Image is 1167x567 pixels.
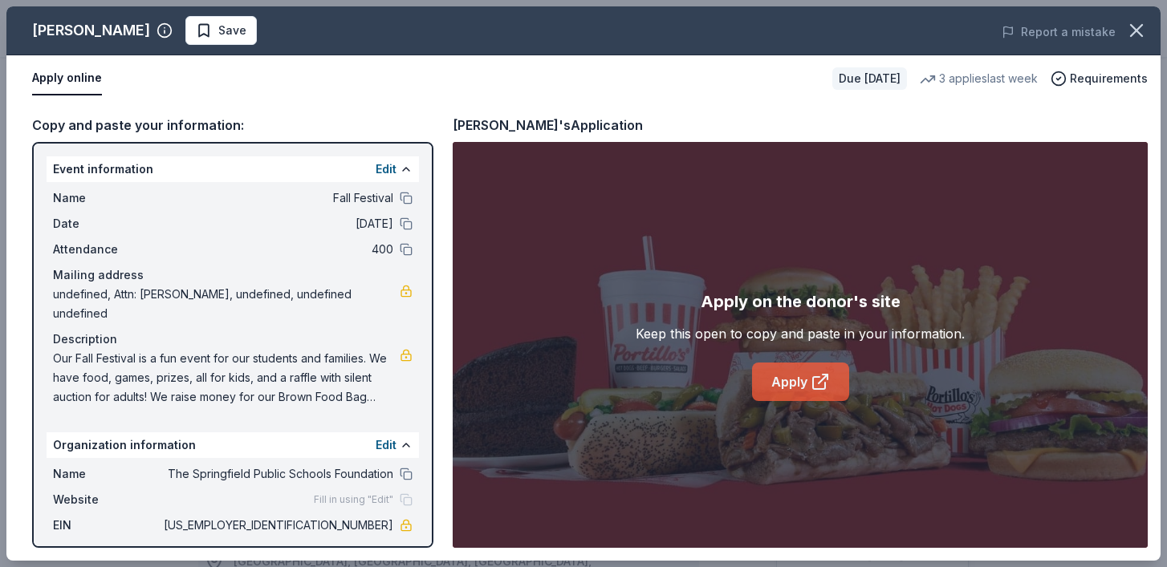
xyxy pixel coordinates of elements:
[1002,22,1116,42] button: Report a mistake
[218,21,246,40] span: Save
[53,349,400,407] span: Our Fall Festival is a fun event for our students and families. We have food, games, prizes, all ...
[920,69,1038,88] div: 3 applies last week
[47,432,419,458] div: Organization information
[53,490,161,509] span: Website
[53,516,161,535] span: EIN
[701,289,901,314] div: Apply on the donor's site
[32,18,150,43] div: [PERSON_NAME]
[53,464,161,484] span: Name
[32,62,102,95] button: Apply online
[53,265,413,285] div: Mailing address
[53,285,400,323] span: undefined, Attn: [PERSON_NAME], undefined, undefined undefined
[1051,69,1148,88] button: Requirements
[53,541,413,561] div: Mission statement
[53,240,161,259] span: Attendance
[161,516,393,535] span: [US_EMPLOYER_IDENTIFICATION_NUMBER]
[453,115,643,136] div: [PERSON_NAME]'s Application
[53,188,161,208] span: Name
[161,464,393,484] span: The Springfield Public Schools Foundation
[161,240,393,259] span: 400
[32,115,433,136] div: Copy and paste your information:
[376,160,396,179] button: Edit
[752,362,849,401] a: Apply
[53,214,161,233] span: Date
[1070,69,1148,88] span: Requirements
[161,188,393,208] span: Fall Festival
[832,67,907,90] div: Due [DATE]
[376,435,396,455] button: Edit
[185,16,257,45] button: Save
[161,214,393,233] span: [DATE]
[53,330,413,349] div: Description
[314,493,393,506] span: Fill in using "Edit"
[47,156,419,182] div: Event information
[636,324,965,343] div: Keep this open to copy and paste in your information.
